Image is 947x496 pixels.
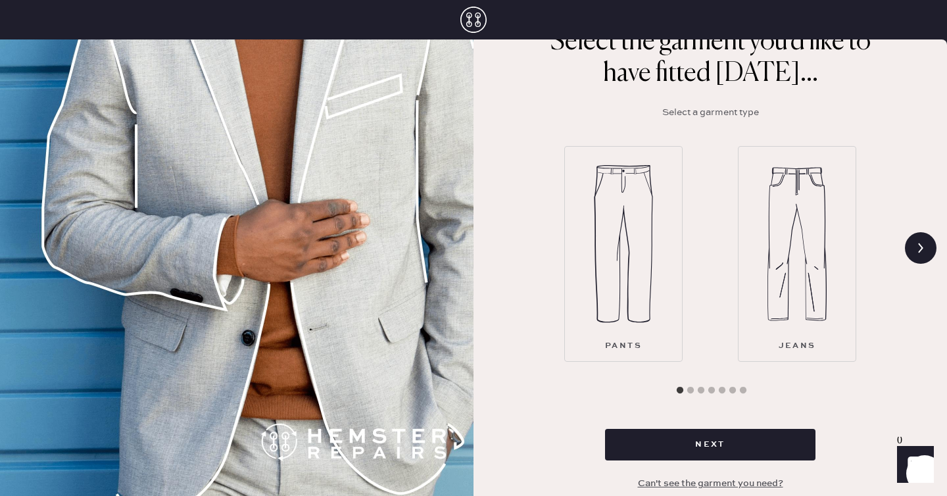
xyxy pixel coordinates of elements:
[546,26,875,89] p: Select the garment you'd like to have fitted [DATE]...
[594,165,653,323] img: Garment type
[694,384,708,397] button: 3
[737,384,750,397] button: 7
[705,384,718,397] button: 4
[767,165,827,323] img: Garment type
[684,384,697,397] button: 2
[885,437,941,493] iframe: Front Chat
[630,471,791,496] button: Can't see the garment you need?
[673,384,687,397] button: 1
[779,338,816,354] div: Jeans
[716,384,729,397] button: 5
[605,429,815,460] button: Next
[662,105,759,120] p: Select a garment type
[605,338,642,354] div: Pants
[726,384,739,397] button: 6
